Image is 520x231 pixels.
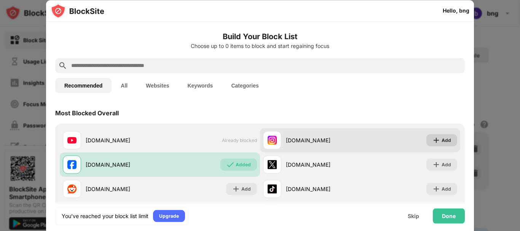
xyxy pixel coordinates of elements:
div: Hello, bng [443,8,469,14]
h6: Build Your Block List [55,30,465,42]
div: Done [442,213,456,219]
button: Keywords [178,78,222,93]
button: All [112,78,137,93]
div: [DOMAIN_NAME] [86,136,160,144]
img: favicons [268,135,277,145]
button: Categories [222,78,268,93]
img: favicons [67,135,77,145]
div: Add [442,161,451,168]
button: Websites [137,78,178,93]
span: Already blocked [222,137,257,143]
img: favicons [67,184,77,193]
img: logo-blocksite.svg [51,3,104,18]
div: Add [442,185,451,193]
div: Add [442,136,451,144]
div: Upgrade [159,212,179,220]
img: favicons [67,160,77,169]
img: search.svg [58,61,67,70]
div: Most Blocked Overall [55,109,119,116]
div: [DOMAIN_NAME] [86,185,160,193]
div: You’ve reached your block list limit [62,212,148,220]
div: Choose up to 0 items to block and start regaining focus [55,43,465,49]
img: favicons [268,160,277,169]
div: Skip [408,213,419,219]
div: Added [236,161,251,168]
div: [DOMAIN_NAME] [286,185,360,193]
button: Recommended [55,78,112,93]
div: [DOMAIN_NAME] [86,161,160,169]
img: favicons [268,184,277,193]
div: Add [241,185,251,193]
div: [DOMAIN_NAME] [286,136,360,144]
div: [DOMAIN_NAME] [286,161,360,169]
